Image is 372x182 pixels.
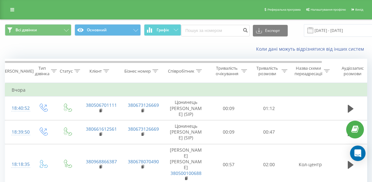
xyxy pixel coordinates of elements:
[86,102,117,108] a: 380506701111
[124,68,151,74] div: Бізнес номер
[12,126,25,138] div: 18:39:50
[12,158,25,171] div: 18:18:35
[128,126,159,132] a: 380673126669
[170,170,201,176] a: 380500100688
[253,25,288,36] button: Експорт
[267,8,301,11] span: Реферальна програма
[209,120,249,144] td: 00:09
[75,24,141,36] button: Основний
[35,66,49,76] div: Тип дзвінка
[86,158,117,165] a: 380968866387
[86,126,117,132] a: 380661612561
[163,120,209,144] td: Цонинець [PERSON_NAME] (SIP)
[168,68,194,74] div: Співробітник
[350,146,366,161] div: Open Intercom Messenger
[60,68,73,74] div: Статус
[157,28,169,32] span: Графік
[209,96,249,120] td: 00:09
[128,158,159,165] a: 380678070490
[128,102,159,108] a: 380673126669
[5,24,71,36] button: Всі дзвінки
[294,66,322,76] div: Назва схеми переадресації
[1,68,34,74] div: [PERSON_NAME]
[254,66,280,76] div: Тривалість розмови
[12,102,25,115] div: 18:40:52
[214,66,240,76] div: Тривалість очікування
[144,24,181,36] button: Графік
[337,66,368,76] div: Аудіозапис розмови
[15,27,37,33] span: Всі дзвінки
[89,68,102,74] div: Клієнт
[355,8,363,11] span: Вихід
[249,120,289,144] td: 00:47
[163,96,209,120] td: Цонинець [PERSON_NAME] (SIP)
[256,46,367,52] a: Коли дані можуть відрізнятися вiд інших систем
[311,8,346,11] span: Налаштування профілю
[249,96,289,120] td: 01:12
[181,25,250,36] input: Пошук за номером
